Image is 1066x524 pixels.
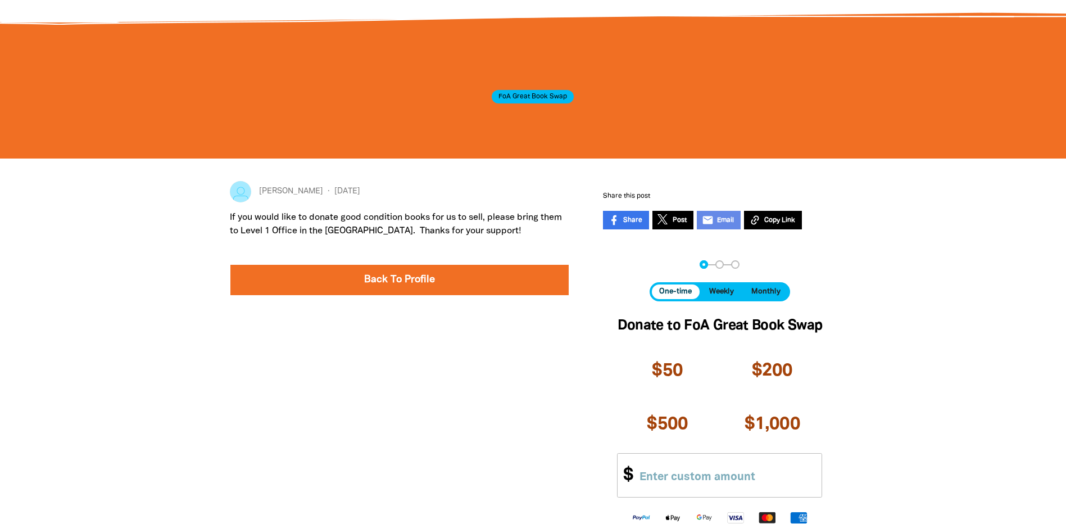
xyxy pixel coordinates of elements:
button: $50 [617,346,718,395]
a: Post [652,211,693,229]
span: $500 [647,416,688,432]
button: $1,000 [722,400,823,449]
input: Enter custom amount [630,454,822,497]
span: $ [618,454,633,497]
p: If you would like to donate good condition books for us to sell, please bring them to Level 1 Off... [230,211,570,238]
button: Weekly [702,284,742,299]
span: Share [623,215,642,225]
button: One-time [652,284,700,299]
span: FoA Great Book Swap [492,90,574,103]
span: Share this post [603,193,650,199]
span: [DATE] [323,186,360,198]
span: $200 [752,363,793,379]
img: Apple Pay logo [657,511,688,524]
img: Paypal logo [625,511,657,524]
img: Visa logo [720,511,751,524]
a: Back To Profile [230,265,569,295]
img: Google Pay logo [688,511,720,524]
img: American Express logo [783,511,814,524]
button: Copy Link [744,211,802,229]
button: Navigate to step 3 of 3 to enter your payment details [731,260,740,269]
button: Navigate to step 1 of 3 to enter your donation amount [700,260,708,269]
h2: Donate to FoA Great Book Swap [617,315,822,337]
span: Monthly [751,288,781,295]
span: $50 [652,363,683,379]
a: emailEmail [697,211,741,229]
img: Mastercard logo [751,511,783,524]
div: Donation frequency [650,282,790,301]
button: Monthly [743,284,788,299]
span: $1,000 [745,416,800,432]
span: Copy Link [764,215,795,225]
button: $200 [722,346,823,395]
span: One-time [659,288,692,295]
span: Post [673,215,687,225]
span: Email [717,215,734,225]
a: Share [603,211,649,229]
button: Navigate to step 2 of 3 to enter your details [715,260,724,269]
i: email [702,214,714,226]
span: Weekly [709,288,734,295]
button: $500 [617,400,718,449]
